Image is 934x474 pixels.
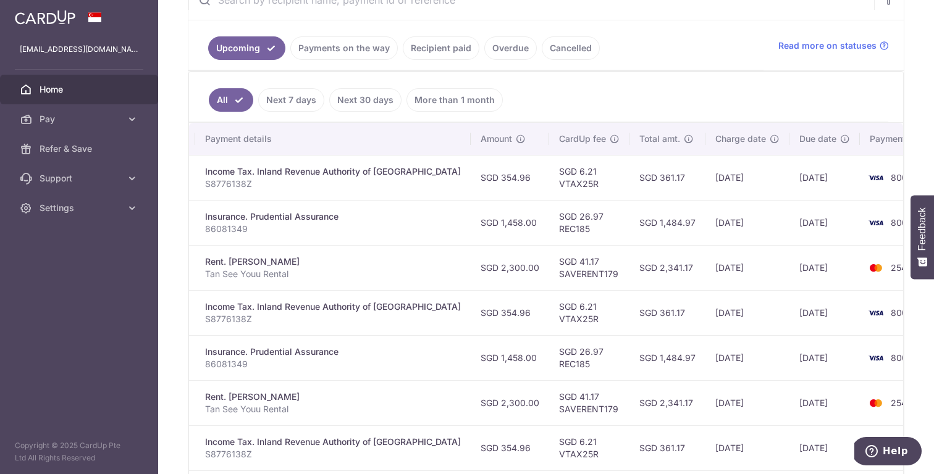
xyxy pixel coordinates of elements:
[290,36,398,60] a: Payments on the way
[864,306,888,320] img: Bank Card
[205,346,461,358] div: Insurance. Prudential Assurance
[891,352,913,363] span: 8009
[205,210,461,223] div: Insurance. Prudential Assurance
[917,207,928,251] span: Feedback
[205,165,461,178] div: Income Tax. Inland Revenue Authority of [GEOGRAPHIC_DATA]
[205,268,461,280] p: Tan See Youu Rental
[549,200,629,245] td: SGD 26.97 REC185
[40,113,121,125] span: Pay
[484,36,537,60] a: Overdue
[705,290,789,335] td: [DATE]
[629,245,705,290] td: SGD 2,341.17
[911,195,934,279] button: Feedback - Show survey
[891,262,912,273] span: 2545
[40,202,121,214] span: Settings
[891,397,912,408] span: 2545
[778,39,889,52] a: Read more on statuses
[205,301,461,313] div: Income Tax. Inland Revenue Authority of [GEOGRAPHIC_DATA]
[705,380,789,425] td: [DATE]
[559,133,606,145] span: CardUp fee
[471,245,549,290] td: SGD 2,300.00
[789,425,860,470] td: [DATE]
[629,200,705,245] td: SGD 1,484.97
[40,143,121,155] span: Refer & Save
[789,245,860,290] td: [DATE]
[15,10,75,25] img: CardUp
[549,290,629,335] td: SGD 6.21 VTAX25R
[705,245,789,290] td: [DATE]
[406,88,503,112] a: More than 1 month
[864,260,888,275] img: Bank Card
[20,43,138,56] p: [EMAIL_ADDRESS][DOMAIN_NAME]
[789,155,860,200] td: [DATE]
[705,335,789,380] td: [DATE]
[471,290,549,335] td: SGD 354.96
[629,290,705,335] td: SGD 361.17
[854,437,922,468] iframe: Opens a widget where you can find more information
[715,133,766,145] span: Charge date
[205,358,461,370] p: 86081349
[549,425,629,470] td: SGD 6.21 VTAX25R
[891,172,913,183] span: 8009
[205,313,461,325] p: S8776138Z
[891,217,913,228] span: 8009
[789,380,860,425] td: [DATE]
[629,380,705,425] td: SGD 2,341.17
[40,83,121,96] span: Home
[789,200,860,245] td: [DATE]
[195,123,471,155] th: Payment details
[205,256,461,268] div: Rent. [PERSON_NAME]
[471,155,549,200] td: SGD 354.96
[705,425,789,470] td: [DATE]
[481,133,512,145] span: Amount
[864,215,888,230] img: Bank Card
[639,133,680,145] span: Total amt.
[549,155,629,200] td: SGD 6.21 VTAX25R
[205,178,461,190] p: S8776138Z
[778,39,877,52] span: Read more on statuses
[629,425,705,470] td: SGD 361.17
[205,391,461,403] div: Rent. [PERSON_NAME]
[208,36,285,60] a: Upcoming
[891,307,913,318] span: 8009
[471,200,549,245] td: SGD 1,458.00
[629,155,705,200] td: SGD 361.17
[864,170,888,185] img: Bank Card
[209,88,253,112] a: All
[329,88,402,112] a: Next 30 days
[864,396,888,410] img: Bank Card
[542,36,600,60] a: Cancelled
[205,223,461,235] p: 86081349
[789,335,860,380] td: [DATE]
[205,436,461,448] div: Income Tax. Inland Revenue Authority of [GEOGRAPHIC_DATA]
[471,335,549,380] td: SGD 1,458.00
[549,245,629,290] td: SGD 41.17 SAVERENT179
[403,36,479,60] a: Recipient paid
[705,200,789,245] td: [DATE]
[205,448,461,460] p: S8776138Z
[864,351,888,365] img: Bank Card
[549,380,629,425] td: SGD 41.17 SAVERENT179
[471,380,549,425] td: SGD 2,300.00
[205,403,461,415] p: Tan See Youu Rental
[629,335,705,380] td: SGD 1,484.97
[471,425,549,470] td: SGD 354.96
[799,133,836,145] span: Due date
[705,155,789,200] td: [DATE]
[258,88,324,112] a: Next 7 days
[40,172,121,185] span: Support
[549,335,629,380] td: SGD 26.97 REC185
[789,290,860,335] td: [DATE]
